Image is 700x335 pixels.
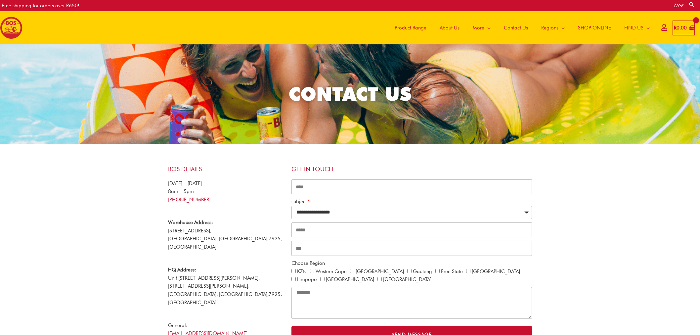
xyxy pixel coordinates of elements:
span: 7925, [GEOGRAPHIC_DATA] [168,291,282,306]
a: Contact Us [497,11,535,44]
span: FIND US [624,18,643,38]
label: subject [291,198,310,206]
span: [STREET_ADDRESS], [168,228,211,234]
span: 8am – 5pm [168,188,194,194]
span: [GEOGRAPHIC_DATA], [GEOGRAPHIC_DATA], [168,236,269,242]
a: [PHONE_NUMBER] [168,197,210,203]
a: SHOP ONLINE [571,11,618,44]
h4: Get in touch [291,166,532,173]
a: Search button [688,1,695,8]
h2: CONTACT US [165,82,535,106]
span: Unit [STREET_ADDRESS][PERSON_NAME], [168,267,260,281]
label: Choose Region [291,259,325,267]
span: Product Range [395,18,426,38]
span: About Us [440,18,459,38]
a: Regions [535,11,571,44]
label: Gauteng [413,268,432,274]
span: [GEOGRAPHIC_DATA], [GEOGRAPHIC_DATA], [168,291,269,297]
span: SHOP ONLINE [578,18,611,38]
a: More [466,11,497,44]
label: Limpopo [297,276,317,282]
h4: BOS Details [168,166,285,173]
label: [GEOGRAPHIC_DATA] [383,276,431,282]
bdi: 0.00 [674,25,687,31]
label: Western Cape [316,268,347,274]
strong: Warehouse Address: [168,219,213,225]
a: View Shopping Cart, empty [673,21,695,35]
label: Free State [441,268,463,274]
a: ZA [674,3,683,9]
span: R [674,25,677,31]
a: About Us [433,11,466,44]
label: [GEOGRAPHIC_DATA] [356,268,404,274]
span: More [473,18,484,38]
span: Regions [541,18,558,38]
span: [STREET_ADDRESS][PERSON_NAME], [168,283,249,289]
span: [DATE] – [DATE] [168,180,202,186]
a: Product Range [388,11,433,44]
label: KZN [297,268,307,274]
strong: HQ Address: [168,267,196,273]
nav: Site Navigation [383,11,656,44]
span: Contact Us [504,18,528,38]
label: [GEOGRAPHIC_DATA] [326,276,374,282]
label: [GEOGRAPHIC_DATA] [472,268,520,274]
